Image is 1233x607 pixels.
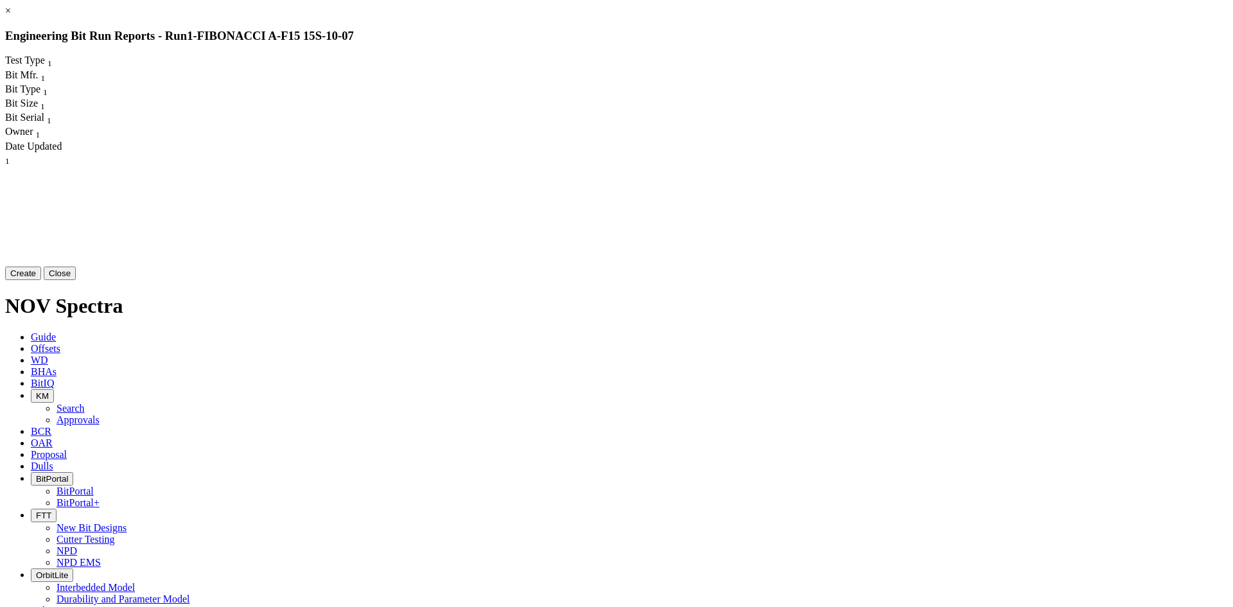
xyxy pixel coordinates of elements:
[57,545,77,556] a: NPD
[40,98,45,109] span: Sort None
[5,69,69,84] div: Bit Mfr. Sort None
[57,534,115,545] a: Cutter Testing
[43,87,48,97] sub: 1
[5,55,76,69] div: Sort None
[5,126,69,140] div: Owner Sort None
[48,55,52,66] span: Sort None
[5,84,69,98] div: Sort None
[5,294,1228,318] h1: NOV Spectra
[40,101,45,111] sub: 1
[31,378,54,389] span: BitIQ
[31,437,53,448] span: OAR
[31,355,48,365] span: WD
[5,69,69,84] div: Sort None
[36,474,68,484] span: BitPortal
[48,59,52,69] sub: 1
[5,267,41,280] button: Create
[36,570,68,580] span: OrbitLite
[5,141,62,152] span: Date Updated
[31,343,60,354] span: Offsets
[31,331,56,342] span: Guide
[31,461,53,471] span: Dulls
[36,126,40,137] span: Sort None
[47,116,51,125] sub: 1
[31,426,51,437] span: BCR
[5,112,76,126] div: Bit Serial Sort None
[5,141,69,166] div: Sort None
[36,130,40,140] sub: 1
[57,414,100,425] a: Approvals
[36,391,49,401] span: KM
[5,126,33,137] span: Owner
[5,152,10,163] span: Sort None
[36,511,51,520] span: FTT
[197,29,354,42] span: FIBONACCI A-F15 15S-10-07
[41,73,46,83] sub: 1
[5,55,76,69] div: Test Type Sort None
[47,112,51,123] span: Sort None
[57,486,94,497] a: BitPortal
[41,69,46,80] span: Sort None
[5,55,45,66] span: Test Type
[5,29,1228,43] h3: Engineering Bit Run Reports - Run -
[5,84,40,94] span: Bit Type
[57,403,85,414] a: Search
[43,84,48,94] span: Sort None
[5,69,39,80] span: Bit Mfr.
[5,98,69,112] div: Bit Size Sort None
[5,98,38,109] span: Bit Size
[31,366,57,377] span: BHAs
[5,98,69,112] div: Sort None
[44,267,76,280] button: Close
[187,29,193,42] span: 1
[5,141,69,166] div: Date Updated Sort None
[5,112,44,123] span: Bit Serial
[57,497,100,508] a: BitPortal+
[5,156,10,166] sub: 1
[57,522,127,533] a: New Bit Designs
[5,5,11,16] a: ×
[57,582,135,593] a: Interbedded Model
[5,126,69,140] div: Sort None
[31,449,67,460] span: Proposal
[57,594,190,604] a: Durability and Parameter Model
[57,557,101,568] a: NPD EMS
[5,84,69,98] div: Bit Type Sort None
[5,112,76,126] div: Sort None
